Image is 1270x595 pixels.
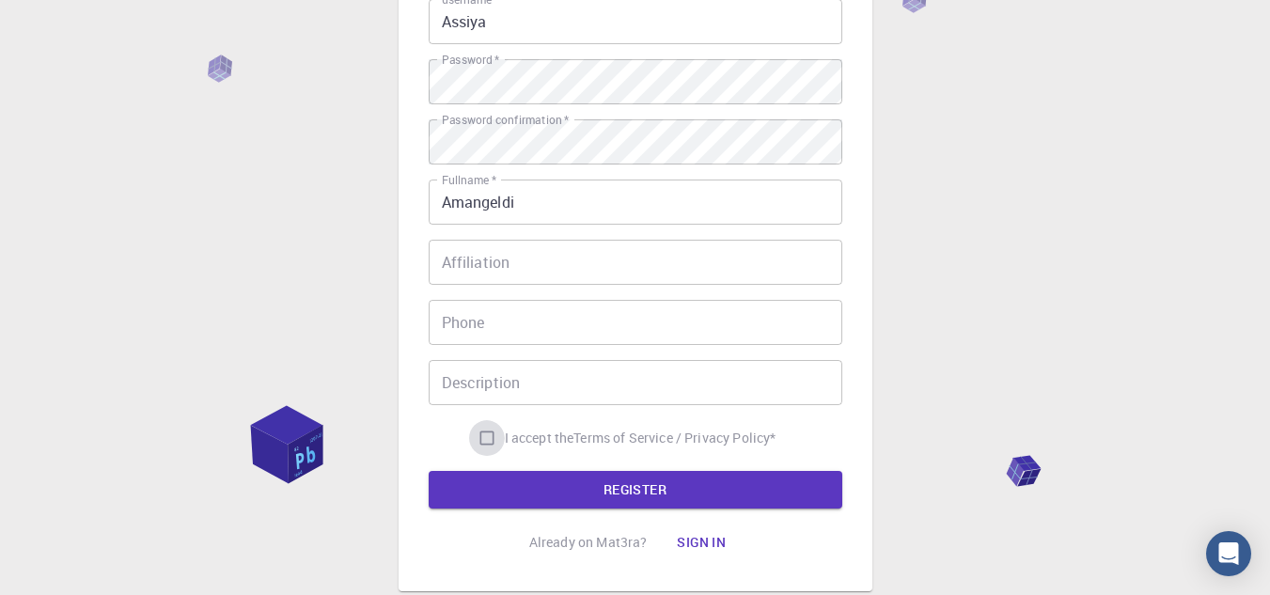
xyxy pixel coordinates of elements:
[573,429,776,447] p: Terms of Service / Privacy Policy *
[1206,531,1251,576] div: Open Intercom Messenger
[442,172,496,188] label: Fullname
[573,429,776,447] a: Terms of Service / Privacy Policy*
[505,429,574,447] span: I accept the
[662,524,741,561] button: Sign in
[442,52,499,68] label: Password
[529,533,648,552] p: Already on Mat3ra?
[429,471,842,509] button: REGISTER
[442,112,569,128] label: Password confirmation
